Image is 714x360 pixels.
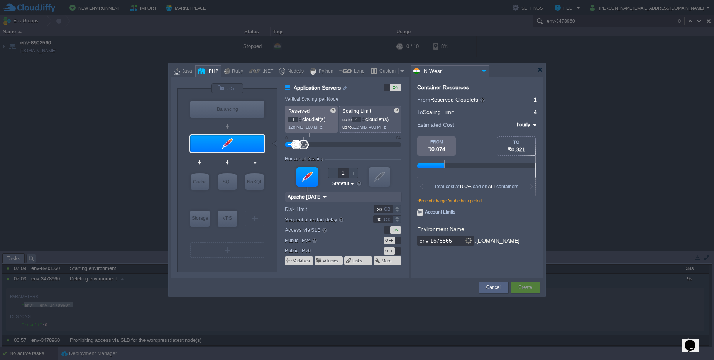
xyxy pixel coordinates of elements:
[384,247,395,255] div: OFF
[382,258,392,264] button: More
[190,211,210,227] div: Storage Containers
[190,242,264,258] div: Create New Layer
[352,125,386,129] span: 512 MiB, 400 MHz
[342,108,371,114] span: Scaling Limit
[316,66,333,77] div: Python
[423,109,454,115] span: Scaling Limit
[384,237,395,244] div: OFF
[285,226,363,234] label: Access via SLB
[285,97,340,102] div: Vertical Scaling per Node
[383,216,392,223] div: sec
[682,329,706,352] iframe: chat widget
[261,66,273,77] div: .NET
[323,258,339,264] button: Volumes
[342,125,352,129] span: up to
[285,215,363,224] label: Sequential restart delay
[534,109,537,115] span: 4
[245,211,264,226] div: Create New Layer
[518,284,532,291] button: Create
[417,199,537,209] div: *Free of charge for the beta period
[352,66,365,77] div: Lang
[245,173,264,190] div: NoSQL
[390,226,401,234] div: ON
[190,101,264,118] div: Load Balancer
[285,236,363,245] label: Public IPv4
[342,114,399,122] p: cloudlet(s)
[417,85,469,90] div: Container Resources
[428,146,445,152] span: ₹0.074
[206,66,218,77] div: PHP
[190,211,210,226] div: Storage
[377,66,398,77] div: Custom
[218,211,237,226] div: VPS
[218,173,237,190] div: SQL Databases
[190,135,264,152] div: Application Servers
[285,136,288,140] div: 0
[245,173,264,190] div: NoSQL Databases
[508,146,525,153] span: ₹0.321
[180,66,192,77] div: Java
[396,136,401,140] div: 64
[285,66,304,77] div: Node.js
[218,211,237,227] div: Elastic VPS
[430,97,486,103] span: Reserved Cloudlets
[230,66,243,77] div: Ruby
[497,140,535,144] div: TO
[191,173,209,190] div: Cache
[285,246,363,255] label: Public IPv6
[342,117,352,122] span: up to
[417,209,455,216] span: Account Limits
[293,258,311,264] button: Variables
[475,236,519,246] div: .[DOMAIN_NAME]
[352,258,363,264] button: Links
[285,205,363,213] label: Disk Limit
[417,109,423,115] span: To
[417,121,454,129] span: Estimated Cost
[417,226,464,232] label: Environment Name
[288,108,310,114] span: Reserved
[390,84,401,91] div: ON
[486,284,501,291] button: Cancel
[417,97,430,103] span: From
[288,125,323,129] span: 128 MiB, 100 MHz
[288,114,335,122] p: cloudlet(s)
[218,173,237,190] div: SQL
[534,97,537,103] span: 1
[190,101,264,118] div: Balancing
[384,205,392,213] div: GB
[417,139,456,144] div: FROM
[285,156,325,161] div: Horizontal Scaling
